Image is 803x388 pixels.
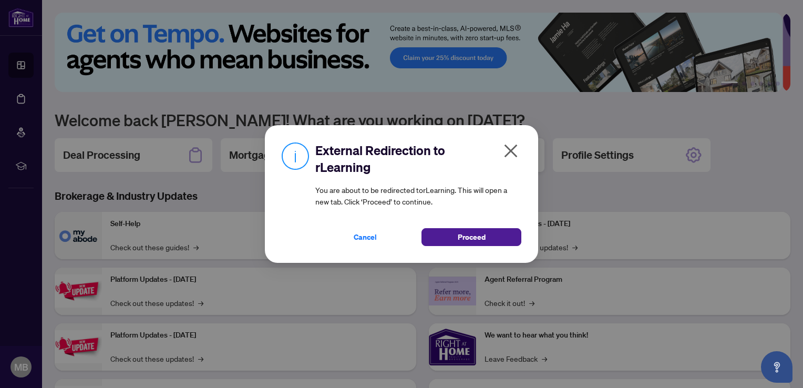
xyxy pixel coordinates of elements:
span: close [502,142,519,159]
h2: External Redirection to rLearning [315,142,521,176]
button: Open asap [761,351,792,383]
span: Proceed [458,229,486,246]
button: Cancel [315,228,415,246]
div: You are about to be redirected to rLearning . This will open a new tab. Click ‘Proceed’ to continue. [315,142,521,246]
button: Proceed [421,228,521,246]
img: Info Icon [282,142,309,170]
span: Cancel [354,229,377,246]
